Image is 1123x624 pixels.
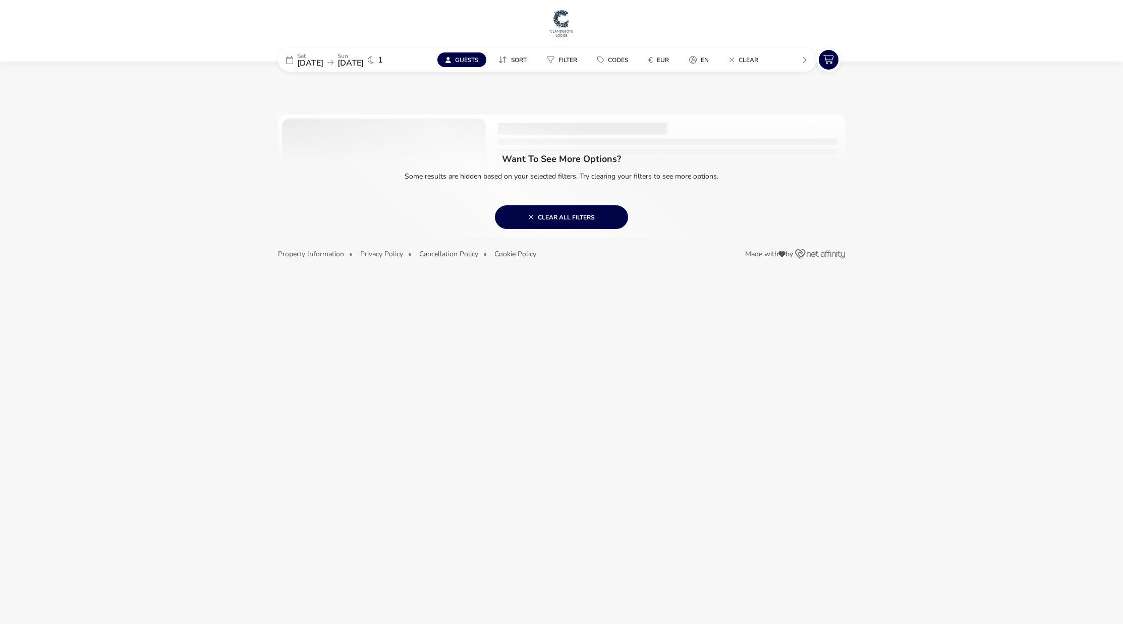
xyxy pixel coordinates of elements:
span: Guests [455,56,478,64]
button: Property Information [278,250,344,258]
span: Made with by [745,251,793,258]
i: € [648,55,653,65]
button: Clear [721,52,766,67]
span: Clear [739,56,758,64]
naf-pibe-menu-bar-item: Filter [539,52,589,67]
p: Sat [297,53,323,59]
p: Sun [338,53,364,59]
button: Filter [539,52,585,67]
span: Sort [511,56,527,64]
naf-pibe-menu-bar-item: Sort [490,52,539,67]
span: [DATE] [297,58,323,69]
button: Privacy Policy [360,250,403,258]
h2: Want to see more options? [502,153,621,165]
button: Sort [490,52,535,67]
button: Cookie Policy [494,250,536,258]
naf-pibe-menu-bar-item: Codes [589,52,640,67]
span: en [701,56,709,64]
button: Cancellation Policy [419,250,478,258]
button: Guests [437,52,486,67]
span: Codes [608,56,628,64]
span: EUR [657,56,669,64]
button: Clear all filters [495,205,628,229]
naf-pibe-menu-bar-item: Clear [721,52,770,67]
span: [DATE] [338,58,364,69]
button: en [681,52,717,67]
button: Codes [589,52,636,67]
div: Sat[DATE]Sun[DATE]1 [278,48,429,72]
naf-pibe-menu-bar-item: €EUR [640,52,681,67]
img: Main Website [549,8,574,38]
span: 1 [378,56,383,64]
naf-pibe-menu-bar-item: Guests [437,52,490,67]
p: Some results are hidden based on your selected filters. Try clearing your filters to see more opt... [278,163,845,185]
span: Filter [558,56,577,64]
naf-pibe-menu-bar-item: en [681,52,721,67]
button: €EUR [640,52,677,67]
span: Clear all filters [528,213,595,221]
